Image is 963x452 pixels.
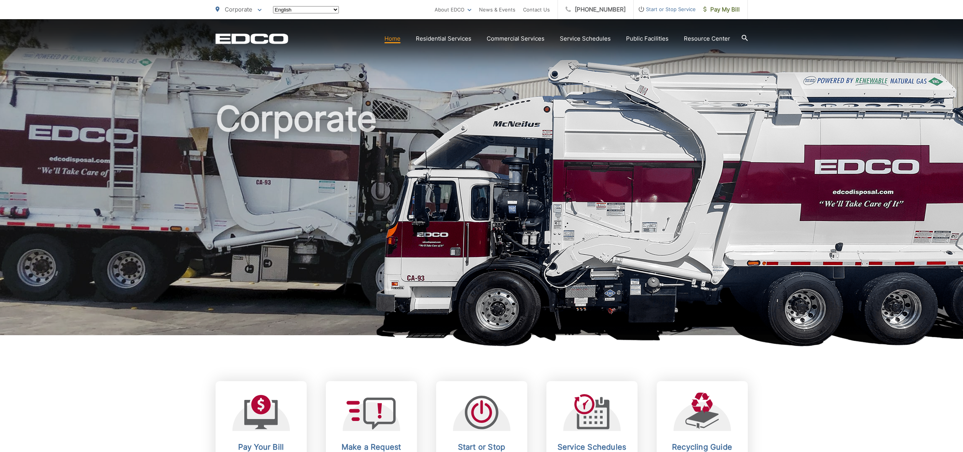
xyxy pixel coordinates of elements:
[684,34,730,43] a: Resource Center
[435,5,471,14] a: About EDCO
[384,34,401,43] a: Home
[223,442,299,452] h2: Pay Your Bill
[216,33,288,44] a: EDCD logo. Return to the homepage.
[626,34,669,43] a: Public Facilities
[554,442,630,452] h2: Service Schedules
[225,6,252,13] span: Corporate
[487,34,544,43] a: Commercial Services
[560,34,611,43] a: Service Schedules
[664,442,740,452] h2: Recycling Guide
[416,34,471,43] a: Residential Services
[334,442,409,452] h2: Make a Request
[273,6,339,13] select: Select a language
[479,5,515,14] a: News & Events
[216,100,748,342] h1: Corporate
[523,5,550,14] a: Contact Us
[703,5,740,14] span: Pay My Bill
